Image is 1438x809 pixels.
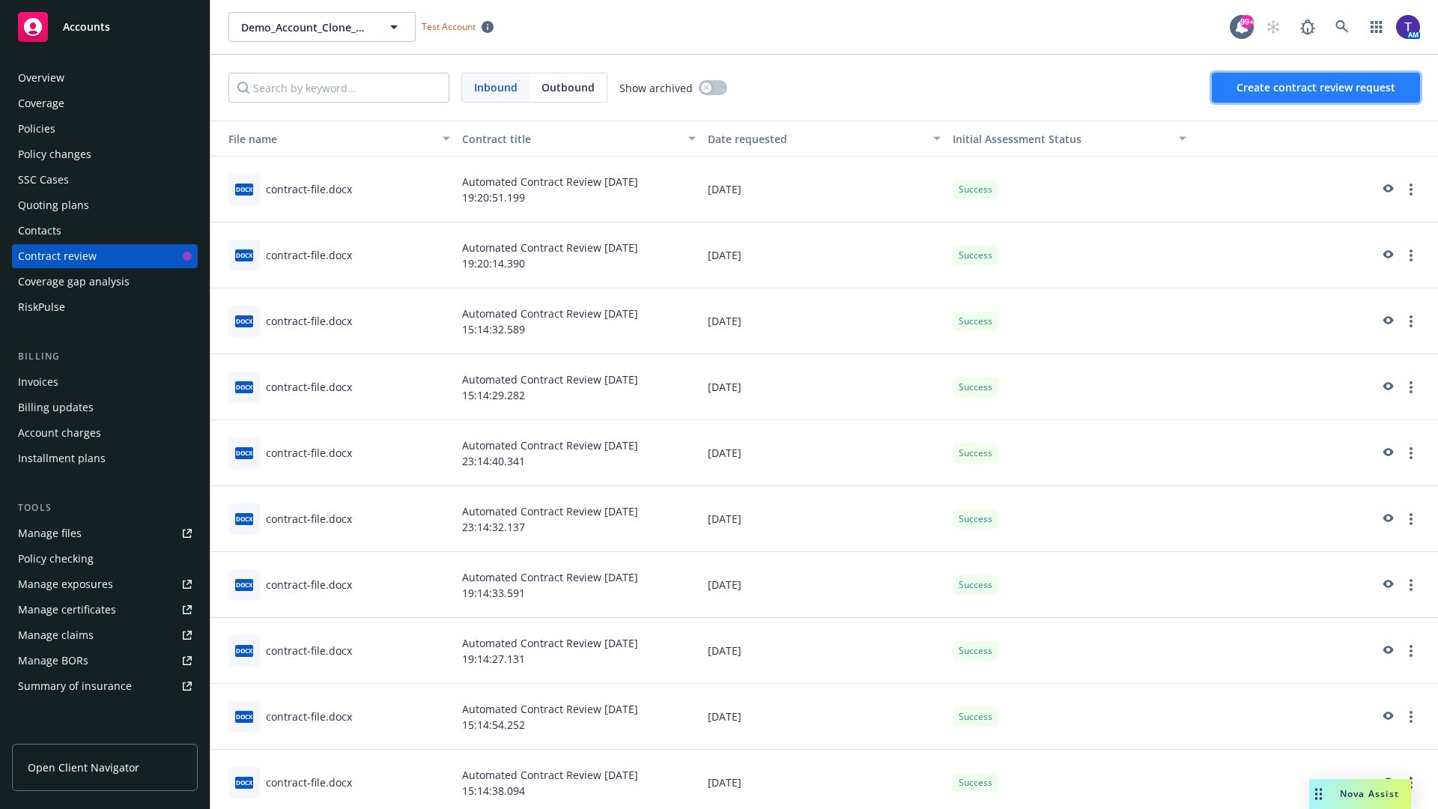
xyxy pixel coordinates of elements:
a: SSC Cases [12,168,198,192]
div: Automated Contract Review [DATE] 15:14:54.252 [456,684,702,750]
span: Inbound [474,79,518,95]
div: Account charges [18,421,101,445]
span: Success [959,183,992,196]
div: Toggle SortBy [216,131,434,147]
a: preview [1378,576,1396,594]
div: [DATE] [702,354,947,420]
a: Manage files [12,521,198,545]
span: Create contract review request [1237,80,1395,94]
span: Success [959,776,992,790]
div: Contract title [462,131,679,147]
a: preview [1378,510,1396,528]
div: Analytics hub [12,728,198,743]
button: Create contract review request [1212,73,1420,103]
span: Nova Assist [1340,787,1399,800]
a: more [1402,312,1420,330]
img: photo [1396,15,1420,39]
span: Success [959,381,992,394]
a: Policy checking [12,547,198,571]
button: Nova Assist [1309,779,1411,809]
a: more [1402,510,1420,528]
div: contract-file.docx [266,445,352,461]
div: contract-file.docx [266,643,352,658]
span: Success [959,446,992,460]
a: Policies [12,117,198,141]
div: Billing [12,349,198,364]
span: Initial Assessment Status [953,132,1081,146]
div: Automated Contract Review [DATE] 19:14:27.131 [456,618,702,684]
a: preview [1378,312,1396,330]
a: Switch app [1362,12,1392,42]
div: 99+ [1240,15,1254,28]
a: Start snowing [1258,12,1288,42]
input: Search by keyword... [228,73,449,103]
button: Contract title [456,121,702,157]
span: Inbound [462,73,530,102]
div: [DATE] [702,420,947,486]
a: Policy changes [12,142,198,166]
div: contract-file.docx [266,247,352,263]
span: docx [235,513,253,524]
div: contract-file.docx [266,577,352,593]
div: Quoting plans [18,193,89,217]
a: Billing updates [12,396,198,419]
a: Summary of insurance [12,674,198,698]
div: Date requested [708,131,925,147]
span: Outbound [530,73,607,102]
div: Drag to move [1309,779,1328,809]
a: more [1402,181,1420,199]
div: Billing updates [18,396,94,419]
span: docx [235,645,253,656]
div: Summary of insurance [18,674,132,698]
div: [DATE] [702,157,947,222]
div: contract-file.docx [266,379,352,395]
div: Automated Contract Review [DATE] 15:14:32.589 [456,288,702,354]
div: SSC Cases [18,168,69,192]
a: Coverage [12,91,198,115]
a: Coverage gap analysis [12,270,198,294]
span: docx [235,315,253,327]
div: Manage BORs [18,649,88,673]
a: Invoices [12,370,198,394]
a: Manage certificates [12,598,198,622]
span: Success [959,315,992,328]
div: Manage certificates [18,598,116,622]
div: [DATE] [702,486,947,552]
a: Report a Bug [1293,12,1323,42]
div: Overview [18,66,64,90]
div: contract-file.docx [266,511,352,527]
span: Open Client Navigator [28,760,139,775]
a: Manage claims [12,623,198,647]
a: more [1402,642,1420,660]
span: Accounts [63,21,110,33]
a: preview [1378,444,1396,462]
div: Automated Contract Review [DATE] 19:14:33.591 [456,552,702,618]
span: docx [235,381,253,393]
div: Coverage gap analysis [18,270,130,294]
span: Success [959,644,992,658]
span: Test Account [416,19,500,34]
div: Policies [18,117,55,141]
div: contract-file.docx [266,775,352,790]
a: more [1402,378,1420,396]
div: Automated Contract Review [DATE] 23:14:40.341 [456,420,702,486]
span: docx [235,711,253,722]
a: Account charges [12,421,198,445]
a: Manage BORs [12,649,198,673]
span: docx [235,184,253,195]
div: Automated Contract Review [DATE] 19:20:51.199 [456,157,702,222]
a: more [1402,774,1420,792]
span: Success [959,578,992,592]
a: Contacts [12,219,198,243]
a: Search [1327,12,1357,42]
div: Policy changes [18,142,91,166]
div: Invoices [18,370,58,394]
span: Test Account [422,20,476,33]
a: preview [1378,774,1396,792]
a: more [1402,576,1420,594]
a: preview [1378,181,1396,199]
div: Tools [12,500,198,515]
span: Outbound [541,79,595,95]
span: docx [235,249,253,261]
